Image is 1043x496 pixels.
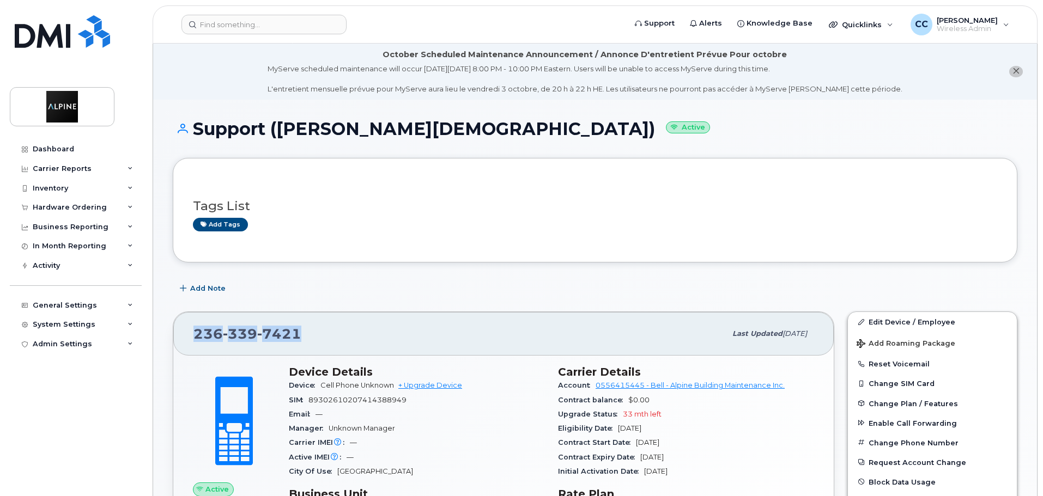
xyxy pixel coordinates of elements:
[869,419,957,427] span: Enable Call Forwarding
[383,49,787,60] div: October Scheduled Maintenance Announcement / Annonce D'entretient Prévue Pour octobre
[193,218,248,231] a: Add tags
[205,484,229,494] span: Active
[558,365,814,378] h3: Carrier Details
[596,381,785,389] a: 0556415445 - Bell - Alpine Building Maintenance Inc.
[848,312,1017,332] a: Edit Device / Employee
[289,438,350,446] span: Carrier IMEI
[289,453,347,461] span: Active IMEI
[558,467,644,475] span: Initial Activation Date
[558,424,618,432] span: Eligibility Date
[347,453,354,461] span: —
[558,438,636,446] span: Contract Start Date
[848,452,1017,472] button: Request Account Change
[848,332,1017,354] button: Add Roaming Package
[329,424,395,432] span: Unknown Manager
[1009,66,1023,77] button: close notification
[193,326,301,342] span: 236
[337,467,413,475] span: [GEOGRAPHIC_DATA]
[289,381,320,389] span: Device
[848,373,1017,393] button: Change SIM Card
[193,199,997,213] h3: Tags List
[316,410,323,418] span: —
[869,399,958,407] span: Change Plan / Features
[666,121,710,134] small: Active
[289,410,316,418] span: Email
[173,119,1017,138] h1: Support ([PERSON_NAME][DEMOGRAPHIC_DATA])
[320,381,394,389] span: Cell Phone Unknown
[783,329,807,338] span: [DATE]
[173,279,235,298] button: Add Note
[289,467,337,475] span: City Of Use
[848,394,1017,413] button: Change Plan / Features
[644,467,668,475] span: [DATE]
[848,354,1017,373] button: Reset Voicemail
[848,413,1017,433] button: Enable Call Forwarding
[190,283,226,293] span: Add Note
[223,326,257,342] span: 339
[398,381,462,389] a: + Upgrade Device
[308,396,407,404] span: 89302610207414388949
[558,396,628,404] span: Contract balance
[623,410,662,418] span: 33 mth left
[289,365,545,378] h3: Device Details
[268,64,902,94] div: MyServe scheduled maintenance will occur [DATE][DATE] 8:00 PM - 10:00 PM Eastern. Users will be u...
[558,381,596,389] span: Account
[289,424,329,432] span: Manager
[350,438,357,446] span: —
[848,433,1017,452] button: Change Phone Number
[628,396,650,404] span: $0.00
[257,326,301,342] span: 7421
[640,453,664,461] span: [DATE]
[618,424,641,432] span: [DATE]
[848,472,1017,492] button: Block Data Usage
[289,396,308,404] span: SIM
[558,410,623,418] span: Upgrade Status
[636,438,659,446] span: [DATE]
[857,339,955,350] span: Add Roaming Package
[732,329,783,338] span: Last updated
[558,453,640,461] span: Contract Expiry Date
